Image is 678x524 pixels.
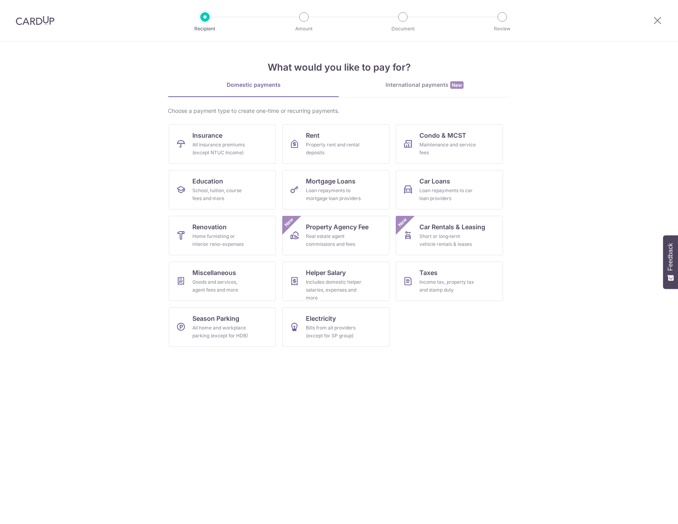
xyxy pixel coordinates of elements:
[192,187,249,202] div: School, tuition, course fees and more
[192,141,249,157] div: All insurance premiums (except NTUC Income)
[667,243,674,271] span: Feedback
[306,314,336,323] span: Electricity
[282,262,389,301] a: Helper SalaryIncludes domestic helper salaries, expenses and more
[169,307,276,347] a: Season ParkingAll home and workplace parking (except for HDB)
[275,25,333,33] p: Amount
[169,262,276,301] a: MiscellaneousGoods and services, agent fees and more
[192,232,249,248] div: Home furnishing or interior reno-expenses
[396,216,409,229] span: New
[282,307,389,347] a: ElectricityBills from all providers (except for SP group)
[306,176,356,186] span: Mortgage Loans
[169,170,276,210] a: EducationSchool, tuition, course fees and more
[168,107,510,115] div: Choose a payment type to create one-time or recurring payments.
[192,314,239,323] span: Season Parking
[192,222,227,232] span: Renovation
[419,232,476,248] div: Short or long‑term vehicle rentals & leases
[306,232,363,248] div: Real estate agent commissions and fees
[192,268,236,277] span: Miscellaneous
[450,81,464,89] span: New
[306,268,346,277] span: Helper Salary
[169,216,276,255] a: RenovationHome furnishing or interior reno-expenses
[176,25,234,33] p: Recipient
[169,124,276,164] a: InsuranceAll insurance premiums (except NTUC Income)
[282,124,389,164] a: RentProperty rent and rental deposits
[168,81,339,89] div: Domestic payments
[473,25,531,33] p: Review
[419,176,450,186] span: Car Loans
[168,60,510,75] h4: What would you like to pay for?
[283,216,296,229] span: New
[396,170,503,210] a: Car LoansLoan repayments to car loan providers
[306,141,363,157] div: Property rent and rental deposits
[306,222,369,232] span: Property Agency Fee
[396,124,503,164] a: Condo & MCSTMaintenance and service fees
[192,131,222,140] span: Insurance
[306,324,363,340] div: Bills from all providers (except for SP group)
[282,170,389,210] a: Mortgage LoansLoan repayments to mortgage loan providers
[339,81,510,89] div: International payments
[419,222,485,232] span: Car Rentals & Leasing
[419,141,476,157] div: Maintenance and service fees
[396,216,503,255] a: Car Rentals & LeasingShort or long‑term vehicle rentals & leasesNew
[192,278,249,294] div: Goods and services, agent fees and more
[419,131,466,140] span: Condo & MCST
[306,278,363,302] div: Includes domestic helper salaries, expenses and more
[374,25,432,33] p: Document
[306,187,363,202] div: Loan repayments to mortgage loan providers
[306,131,320,140] span: Rent
[419,278,476,294] div: Income tax, property tax and stamp duty
[419,187,476,202] div: Loan repayments to car loan providers
[419,268,438,277] span: Taxes
[396,262,503,301] a: TaxesIncome tax, property tax and stamp duty
[16,16,54,25] img: CardUp
[282,216,389,255] a: Property Agency FeeReal estate agent commissions and feesNew
[663,235,678,289] button: Feedback - Show survey
[192,176,223,186] span: Education
[192,324,249,340] div: All home and workplace parking (except for HDB)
